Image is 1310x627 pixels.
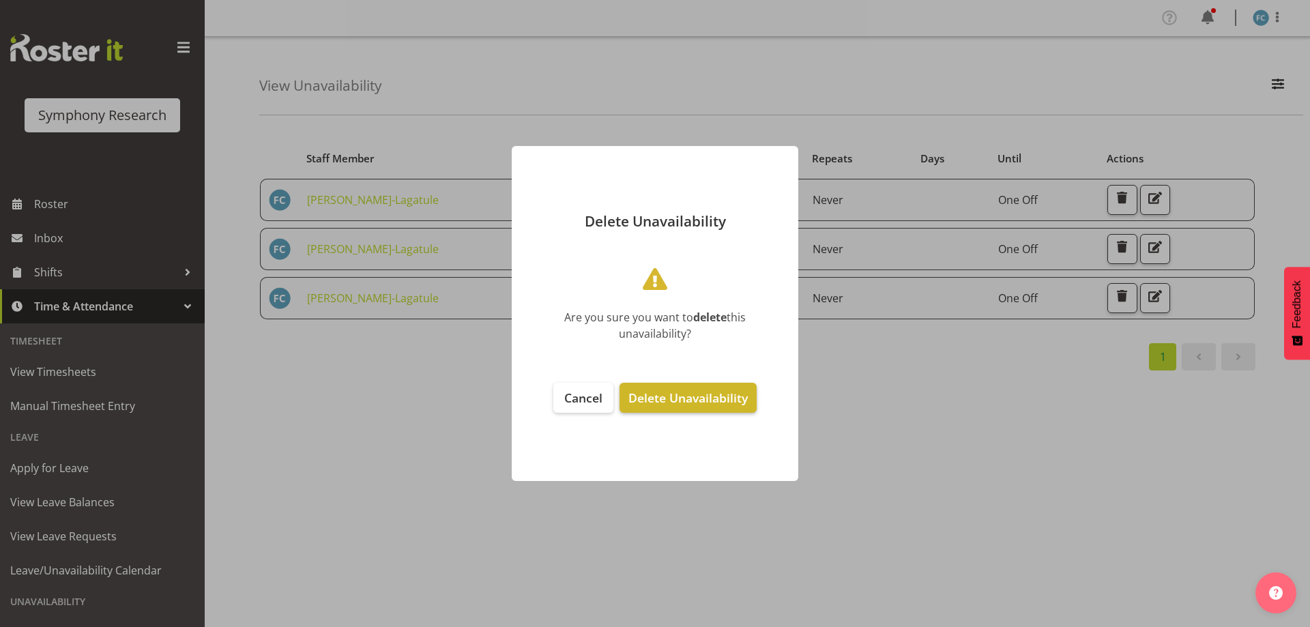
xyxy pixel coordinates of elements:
[1269,586,1283,600] img: help-xxl-2.png
[693,310,727,325] b: delete
[532,309,778,342] div: Are you sure you want to this unavailability?
[525,214,785,229] p: Delete Unavailability
[564,390,602,406] span: Cancel
[1284,267,1310,360] button: Feedback - Show survey
[620,383,757,413] button: Delete Unavailability
[1291,280,1303,328] span: Feedback
[553,383,613,413] button: Cancel
[628,390,748,406] span: Delete Unavailability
